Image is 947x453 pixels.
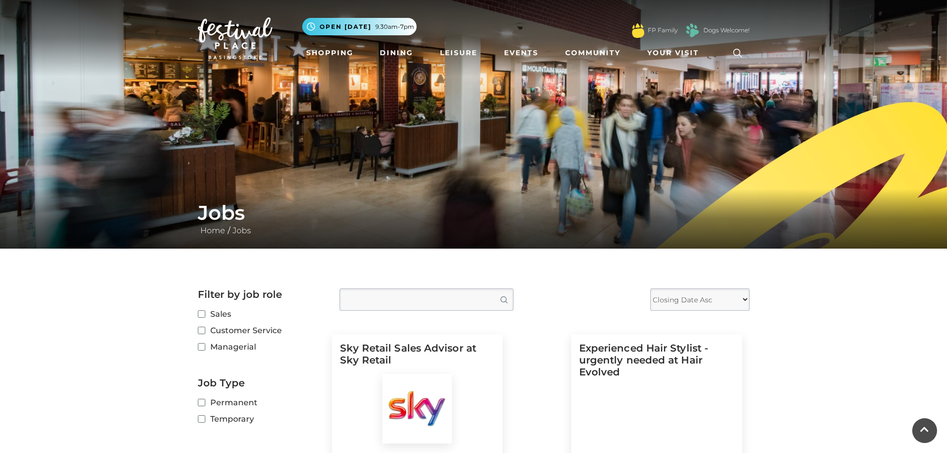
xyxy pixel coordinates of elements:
img: Festival Place Logo [198,17,272,59]
span: 9.30am-7pm [375,22,414,31]
a: Community [561,44,624,62]
a: Leisure [436,44,481,62]
h5: Sky Retail Sales Advisor at Sky Retail [340,342,495,374]
a: Dining [376,44,417,62]
h2: Filter by job role [198,288,325,300]
div: / [190,201,757,237]
span: Your Visit [647,48,699,58]
a: FP Family [648,26,678,35]
h5: Experienced Hair Stylist - urgently needed at Hair Evolved [579,342,734,386]
button: Open [DATE] 9.30am-7pm [302,18,417,35]
label: Customer Service [198,324,325,337]
a: Home [198,226,228,235]
label: Managerial [198,341,325,353]
span: Open [DATE] [320,22,371,31]
a: Jobs [230,226,254,235]
a: Events [500,44,542,62]
label: Temporary [198,413,325,425]
a: Your Visit [643,44,708,62]
img: Sky Retail [382,374,452,444]
label: Permanent [198,396,325,409]
a: Dogs Welcome! [703,26,750,35]
h2: Job Type [198,377,325,389]
a: Shopping [302,44,357,62]
h1: Jobs [198,201,750,225]
label: Sales [198,308,325,320]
